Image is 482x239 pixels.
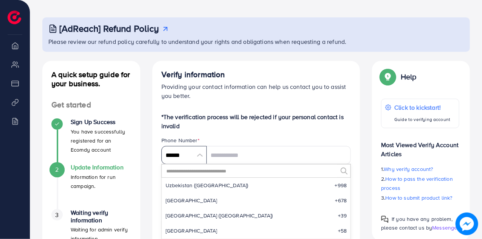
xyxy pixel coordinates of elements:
[394,115,450,124] p: Guide to verifying account
[394,103,450,112] p: Click to kickstart!
[381,174,459,192] p: 2.
[71,209,131,223] h4: Waiting verify information
[161,82,351,100] p: Providing your contact information can help us contact you to assist you better.
[335,197,347,204] span: +678
[384,165,433,173] span: Why verify account?
[381,175,453,192] span: How to pass the verification process
[381,216,389,223] img: Popup guide
[8,11,21,24] img: logo
[166,227,217,234] span: [GEOGRAPHIC_DATA]
[71,127,131,154] p: You have successfully registered for an Ecomdy account
[71,164,131,171] h4: Update Information
[166,197,217,204] span: [GEOGRAPHIC_DATA]
[42,100,140,110] h4: Get started
[381,70,395,84] img: Popup guide
[338,227,347,234] span: +58
[42,118,140,164] li: Sign Up Success
[401,72,417,81] p: Help
[166,182,248,189] span: Uzbekistan ([GEOGRAPHIC_DATA])
[381,193,459,202] p: 3.
[71,118,131,126] h4: Sign Up Success
[48,37,465,46] p: Please review our refund policy carefully to understand your rights and obligations when requesti...
[161,70,351,79] h4: Verify information
[55,211,59,219] span: 3
[386,194,453,202] span: How to submit product link?
[381,165,459,174] p: 1.
[381,134,459,158] p: Most Viewed Verify Account Articles
[71,172,131,191] p: Information for run campaign.
[335,182,347,189] span: +998
[161,137,200,144] label: Phone Number
[42,70,140,88] h4: A quick setup guide for your business.
[59,23,159,34] h3: [AdReach] Refund Policy
[161,112,351,130] p: *The verification process will be rejected if your personal contact is invalid
[42,164,140,209] li: Update Information
[456,213,478,235] img: image
[432,224,459,231] span: Messenger
[166,212,273,219] span: [GEOGRAPHIC_DATA] ([GEOGRAPHIC_DATA])
[381,215,453,231] span: If you have any problem, please contact us by
[55,165,59,174] span: 2
[338,212,347,219] span: +39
